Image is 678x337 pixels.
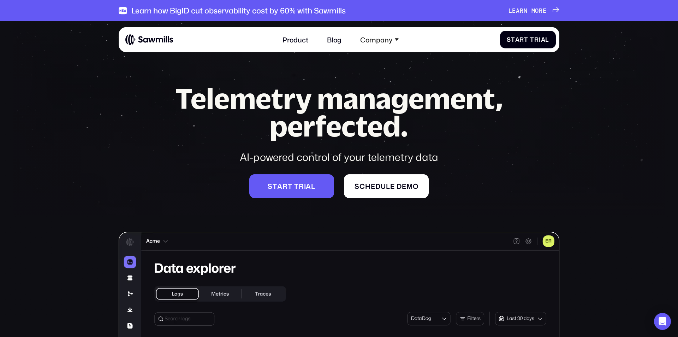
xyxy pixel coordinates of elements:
span: m [406,182,413,190]
span: a [516,7,520,14]
div: Learn how BigID cut observability cost by 60% with Sawmills [131,6,346,15]
span: n [524,7,528,14]
span: o [413,182,418,190]
span: a [541,36,546,43]
span: S [268,182,273,190]
span: d [397,182,402,190]
span: r [520,7,524,14]
span: e [402,182,406,190]
span: l [311,182,315,190]
a: Learnmore [509,7,559,14]
span: t [288,182,292,190]
a: Starttrial [249,174,334,198]
span: t [294,182,299,190]
span: r [282,182,288,190]
div: Company [360,35,392,43]
div: Company [355,30,404,49]
span: a [277,182,282,190]
span: o [535,7,539,14]
span: i [304,182,306,190]
span: e [390,182,395,190]
span: S [507,36,511,43]
a: StartTrial [500,31,556,48]
span: m [531,7,535,14]
span: T [530,36,534,43]
span: S [355,182,359,190]
span: r [534,36,539,43]
span: d [375,182,381,190]
span: a [515,36,520,43]
span: c [359,182,365,190]
span: e [371,182,375,190]
span: h [365,182,371,190]
a: Blog [322,30,347,49]
span: L [509,7,512,14]
span: e [512,7,516,14]
span: u [381,182,386,190]
span: t [273,182,277,190]
span: i [539,36,541,43]
span: t [524,36,528,43]
span: r [519,36,524,43]
h1: Telemetry management, perfected. [159,85,519,140]
span: r [299,182,304,190]
div: AI-powered control of your telemetry data [159,150,519,164]
a: Scheduledemo [344,174,429,198]
div: Open Intercom Messenger [654,313,671,330]
a: Product [278,30,314,49]
span: l [545,36,549,43]
span: r [539,7,543,14]
span: e [543,7,547,14]
span: l [386,182,390,190]
span: a [306,182,311,190]
span: t [511,36,515,43]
